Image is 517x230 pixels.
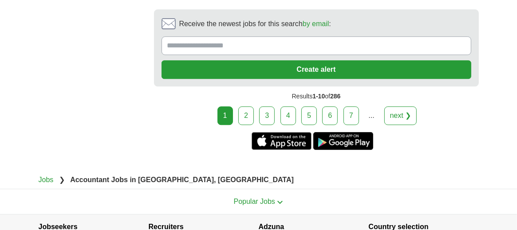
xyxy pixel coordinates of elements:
[280,106,296,125] a: 4
[259,106,275,125] a: 3
[234,198,275,205] span: Popular Jobs
[154,86,479,106] div: Results of
[312,93,325,100] span: 1-10
[384,106,417,125] a: next ❯
[301,106,317,125] a: 5
[303,20,329,27] a: by email
[238,106,254,125] a: 2
[59,176,65,183] span: ❯
[70,176,294,183] strong: Accountant Jobs in [GEOGRAPHIC_DATA], [GEOGRAPHIC_DATA]
[330,93,340,100] span: 286
[322,106,338,125] a: 6
[252,132,312,150] a: Get the iPhone app
[277,200,283,204] img: toggle icon
[313,132,373,150] a: Get the Android app
[39,176,54,183] a: Jobs
[217,106,233,125] div: 1
[162,60,471,79] button: Create alert
[343,106,359,125] a: 7
[363,107,380,125] div: ...
[179,19,331,29] span: Receive the newest jobs for this search :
